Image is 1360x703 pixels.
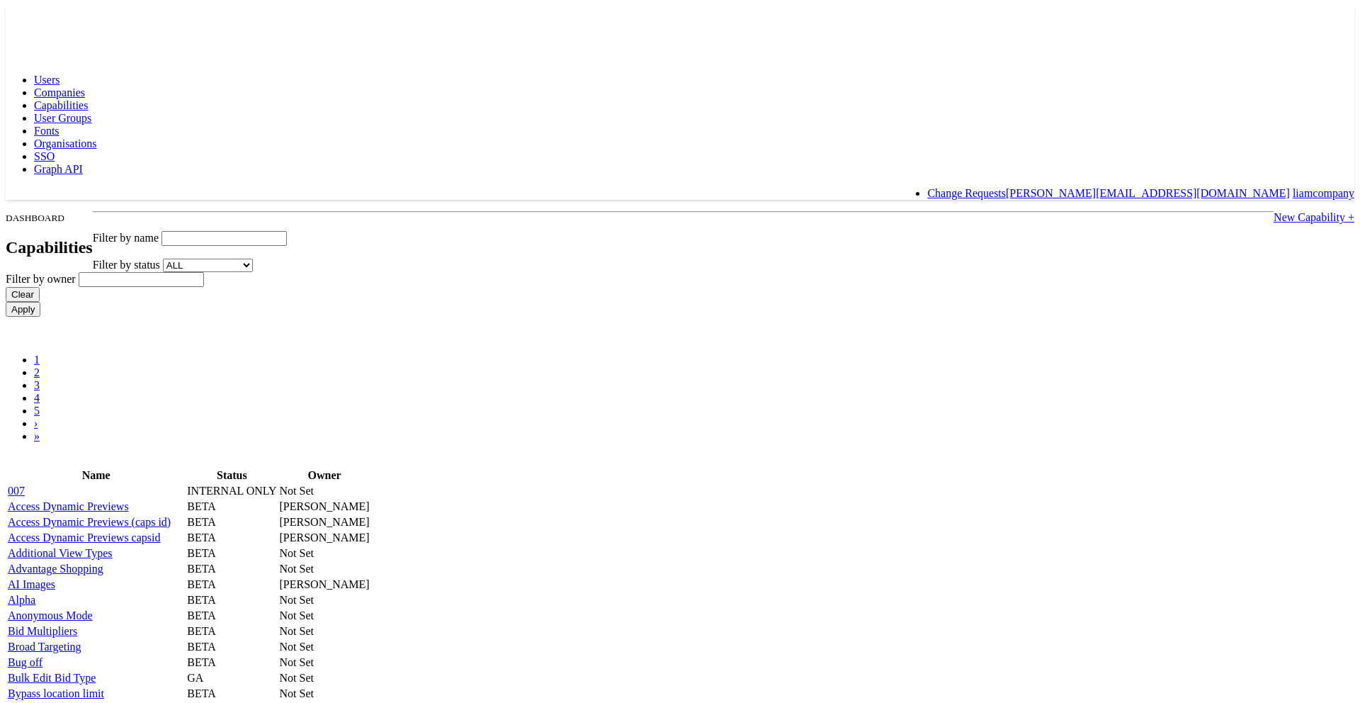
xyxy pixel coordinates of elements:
[1293,187,1354,199] a: liamcompany
[279,671,370,685] td: Not Set
[187,578,216,590] span: BETA
[279,562,370,576] td: Not Set
[8,532,161,544] a: Access Dynamic Previews capsid
[8,641,81,653] a: Broad Targeting
[187,656,216,668] span: BETA
[6,238,93,257] h2: Capabilities
[8,485,25,497] a: 007
[8,656,42,668] a: Bug off
[187,532,216,544] span: BETA
[279,484,370,498] td: Not Set
[187,641,216,653] span: BETA
[279,578,370,592] td: [PERSON_NAME]
[279,640,370,654] td: Not Set
[279,656,370,670] td: Not Set
[93,259,160,271] span: Filter by status
[6,213,64,223] small: DASHBOARD
[8,609,93,622] a: Anonymous Mode
[34,405,40,417] a: 5
[34,354,40,366] a: 1
[34,379,40,391] a: 3
[279,515,370,529] td: [PERSON_NAME]
[34,99,88,111] a: Capabilities
[34,430,40,442] a: »
[34,392,40,404] a: 4
[8,594,35,606] a: Alpha
[927,187,1006,199] a: Change Requests
[187,516,216,528] span: BETA
[279,468,370,483] th: Owner
[8,516,171,528] a: Access Dynamic Previews (caps id)
[279,593,370,607] td: Not Set
[187,687,216,699] span: BETA
[187,672,203,684] span: GA
[8,547,113,559] a: Additional View Types
[279,500,370,514] td: [PERSON_NAME]
[279,687,370,701] td: Not Set
[187,625,216,637] span: BETA
[187,547,216,559] span: BETA
[186,468,277,483] th: Status
[8,687,104,699] a: Bypass location limit
[279,531,370,545] td: [PERSON_NAME]
[34,163,83,175] a: Graph API
[34,74,59,86] a: Users
[279,546,370,561] td: Not Set
[187,563,216,575] span: BETA
[34,366,40,378] a: 2
[7,468,185,483] th: Name
[187,609,216,622] span: BETA
[187,594,216,606] span: BETA
[8,500,129,512] a: Access Dynamic Previews
[279,624,370,639] td: Not Set
[8,625,77,637] a: Bid Multipliers
[34,150,55,162] a: SSO
[1006,187,1290,199] a: [PERSON_NAME][EMAIL_ADDRESS][DOMAIN_NAME]
[34,125,59,137] a: Fonts
[6,287,40,302] input: Clear
[93,232,159,244] span: Filter by name
[1274,211,1354,223] a: New Capability +
[187,485,276,497] span: INTERNAL ONLY
[8,563,103,575] a: Advantage Shopping
[187,500,216,512] span: BETA
[8,672,96,684] a: Bulk Edit Bid Type
[34,112,91,124] a: User Groups
[34,86,85,99] a: Companies
[6,273,76,285] span: Filter by owner
[6,302,40,317] input: Apply
[279,609,370,623] td: Not Set
[34,137,97,150] a: Organisations
[34,417,38,429] a: ›
[8,578,55,590] a: AI Images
